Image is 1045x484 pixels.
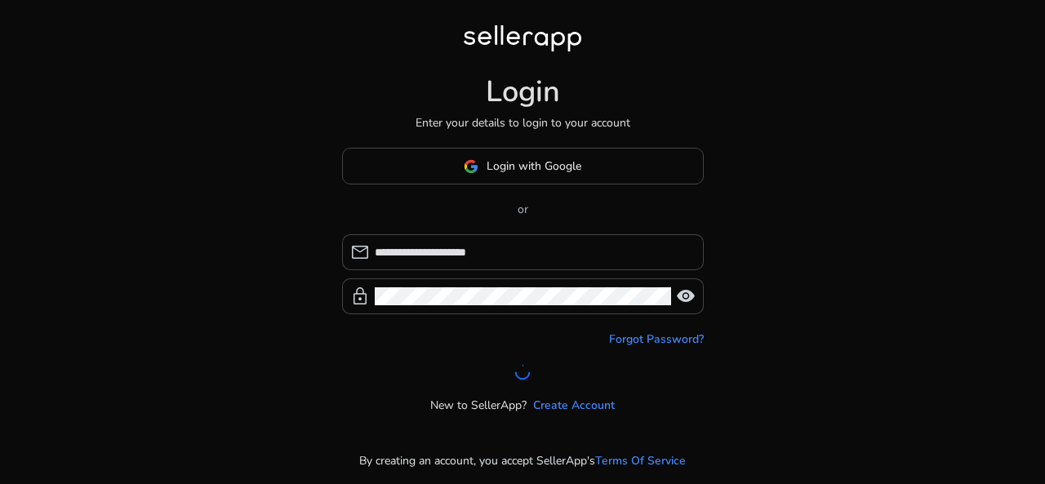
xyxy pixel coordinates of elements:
[533,397,615,414] a: Create Account
[487,158,581,175] span: Login with Google
[430,397,527,414] p: New to SellerApp?
[486,74,560,109] h1: Login
[342,201,704,218] p: or
[416,114,630,131] p: Enter your details to login to your account
[595,452,686,469] a: Terms Of Service
[342,148,704,184] button: Login with Google
[676,286,696,306] span: visibility
[350,286,370,306] span: lock
[464,159,478,174] img: google-logo.svg
[609,331,704,348] a: Forgot Password?
[350,242,370,262] span: mail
